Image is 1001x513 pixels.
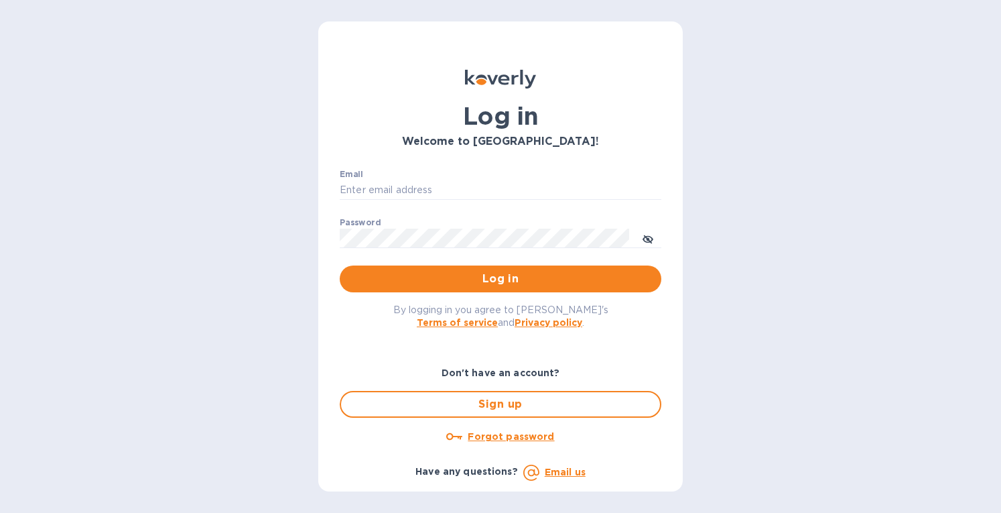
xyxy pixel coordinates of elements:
[635,225,661,251] button: toggle password visibility
[545,467,586,477] a: Email us
[340,170,363,178] label: Email
[515,317,582,328] a: Privacy policy
[340,180,661,201] input: Enter email address
[340,219,381,227] label: Password
[340,391,661,418] button: Sign up
[442,367,560,378] b: Don't have an account?
[468,431,554,442] u: Forgot password
[417,317,498,328] a: Terms of service
[352,396,649,412] span: Sign up
[350,271,651,287] span: Log in
[393,304,608,328] span: By logging in you agree to [PERSON_NAME]'s and .
[340,135,661,148] h3: Welcome to [GEOGRAPHIC_DATA]!
[465,70,536,89] img: Koverly
[415,466,518,477] b: Have any questions?
[340,102,661,130] h1: Log in
[340,266,661,292] button: Log in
